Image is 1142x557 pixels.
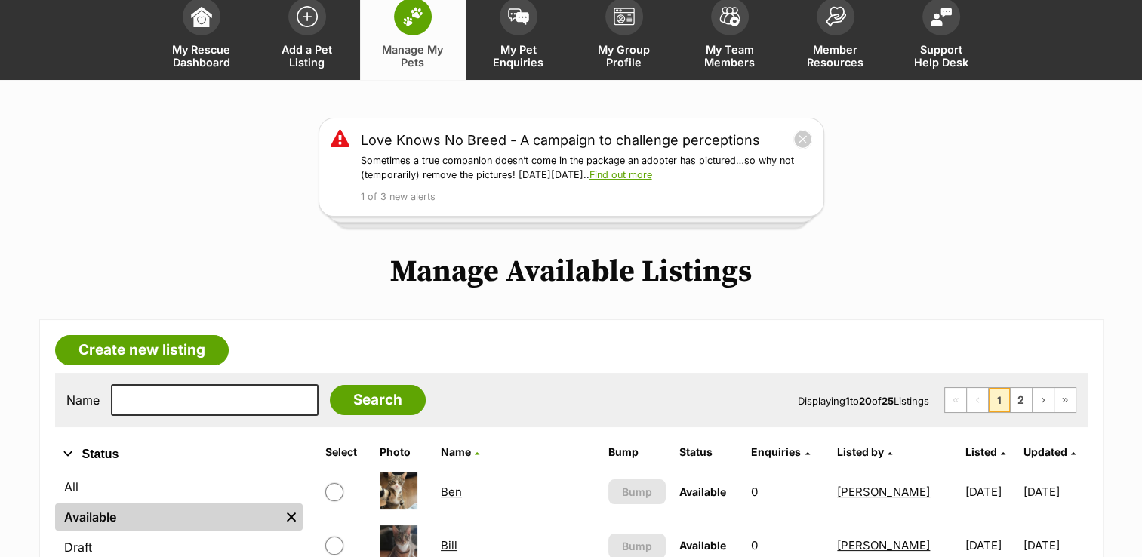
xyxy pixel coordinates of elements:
a: Next page [1033,388,1054,412]
img: group-profile-icon-3fa3cf56718a62981997c0bc7e787c4b2cf8bcc04b72c1350f741eb67cf2f40e.svg [614,8,635,26]
a: Remove filter [280,503,303,531]
span: Previous page [967,388,988,412]
img: add-pet-listing-icon-0afa8454b4691262ce3f59096e99ab1cd57d4a30225e0717b998d2c9b9846f56.svg [297,6,318,27]
strong: 20 [859,395,872,407]
a: All [55,473,303,500]
button: Status [55,445,303,464]
span: My Rescue Dashboard [168,43,235,69]
a: Listed by [837,445,892,458]
img: member-resources-icon-8e73f808a243e03378d46382f2149f9095a855e16c252ad45f914b54edf8863c.svg [825,6,846,26]
a: Page 2 [1011,388,1032,412]
strong: 25 [882,395,894,407]
span: My Pet Enquiries [485,43,553,69]
span: Available [679,485,726,498]
a: Last page [1054,388,1076,412]
span: Name [441,445,471,458]
img: pet-enquiries-icon-7e3ad2cf08bfb03b45e93fb7055b45f3efa6380592205ae92323e6603595dc1f.svg [508,8,529,25]
span: Bump [622,484,652,500]
a: Create new listing [55,335,229,365]
img: dashboard-icon-eb2f2d2d3e046f16d808141f083e7271f6b2e854fb5c12c21221c1fb7104beca.svg [191,6,212,27]
span: First page [945,388,966,412]
span: Displaying to of Listings [798,395,929,407]
img: manage-my-pets-icon-02211641906a0b7f246fdf0571729dbe1e7629f14944591b6c1af311fb30b64b.svg [402,7,423,26]
a: Available [55,503,280,531]
p: Sometimes a true companion doesn’t come in the package an adopter has pictured…so why not (tempor... [361,154,812,183]
a: Enquiries [751,445,809,458]
span: My Team Members [696,43,764,69]
span: My Group Profile [590,43,658,69]
button: close [793,130,812,149]
th: Select [319,440,372,464]
span: Available [679,539,726,552]
a: Listed [965,445,1005,458]
label: Name [66,393,100,407]
nav: Pagination [944,387,1076,413]
span: translation missing: en.admin.listings.index.attributes.enquiries [751,445,801,458]
span: Listed by [837,445,884,458]
input: Search [330,385,426,415]
span: Page 1 [989,388,1010,412]
a: Name [441,445,479,458]
td: [DATE] [1023,466,1085,518]
th: Photo [374,440,433,464]
a: Ben [441,485,462,499]
a: [PERSON_NAME] [837,538,930,552]
img: help-desk-icon-fdf02630f3aa405de69fd3d07c3f3aa587a6932b1a1747fa1d2bba05be0121f9.svg [931,8,952,26]
td: 0 [745,466,830,518]
p: 1 of 3 new alerts [361,190,812,205]
a: [PERSON_NAME] [837,485,930,499]
span: Bump [622,538,652,554]
button: Bump [608,479,665,504]
span: Member Resources [802,43,870,69]
td: [DATE] [959,466,1021,518]
span: Updated [1023,445,1067,458]
a: Bill [441,538,457,552]
span: Listed [965,445,996,458]
span: Support Help Desk [907,43,975,69]
span: Add a Pet Listing [273,43,341,69]
span: Manage My Pets [379,43,447,69]
img: team-members-icon-5396bd8760b3fe7c0b43da4ab00e1e3bb1a5d9ba89233759b79545d2d3fc5d0d.svg [719,7,740,26]
a: Updated [1023,445,1075,458]
strong: 1 [845,395,850,407]
a: Love Knows No Breed - A campaign to challenge perceptions [361,130,760,150]
a: Find out more [589,169,652,180]
th: Bump [602,440,671,464]
th: Status [673,440,744,464]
